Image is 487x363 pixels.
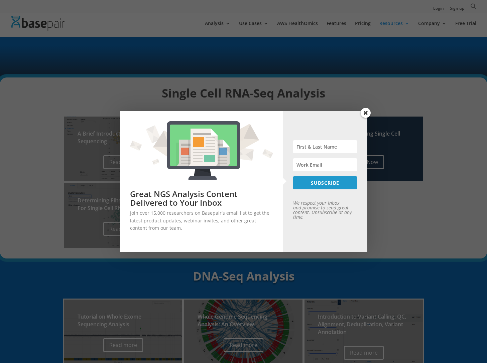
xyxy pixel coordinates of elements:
[130,209,273,232] p: Join over 15,000 researchers on Basepair's email list to get the latest product updates, webinar ...
[293,140,357,153] input: First & Last Name
[293,200,352,220] em: We respect your inbox and promise to send great content. Unsubscribe at any time.
[293,158,357,171] input: Work Email
[130,190,273,207] h2: Great NGS Analysis Content Delivered to Your Inbox
[125,116,278,185] img: Great NGS Analysis Content Delivered to Your Inbox
[311,180,339,186] span: SUBSCRIBE
[293,176,357,189] button: SUBSCRIBE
